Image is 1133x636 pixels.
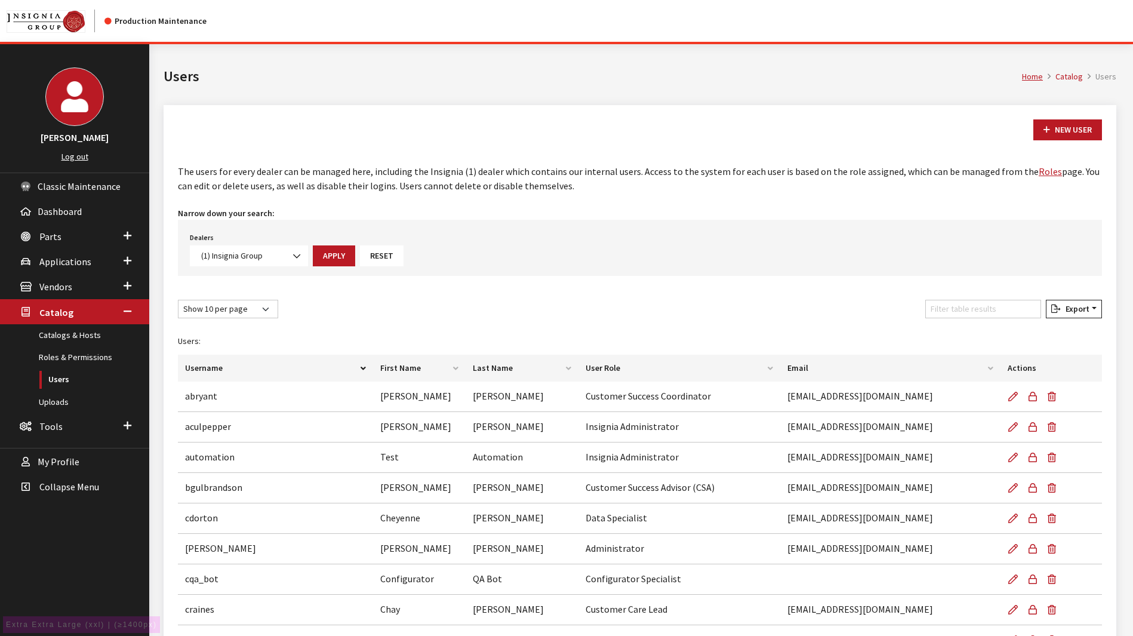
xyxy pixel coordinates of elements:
[198,250,300,262] span: (1) Insignia Group
[1042,412,1066,442] button: Delete User
[373,443,466,473] td: Test
[1083,70,1116,83] li: Users
[578,595,780,625] td: Customer Care Lead
[466,443,578,473] td: Automation
[178,164,1102,193] p: The users for every dealer can be managed here, including the Insignia (1) dealer which contains ...
[1042,473,1066,503] button: Delete User
[373,503,466,534] td: Cheyenne
[1008,595,1023,625] a: Edit User
[1008,443,1023,472] a: Edit User
[1042,443,1066,472] button: Delete User
[780,355,1000,382] th: Email: activate to sort column ascending
[39,231,61,242] span: Parts
[38,180,121,192] span: Classic Maintenance
[373,355,466,382] th: First Name: activate to sort column ascending
[1023,595,1042,625] button: Disable User
[38,456,79,468] span: My Profile
[12,130,137,145] h3: [PERSON_NAME]
[46,68,103,125] img: Adam Culpepper
[178,382,373,412] td: abryant
[1042,534,1066,564] button: Delete User
[373,564,466,595] td: Configurator
[780,473,1000,503] td: [EMAIL_ADDRESS][DOMAIN_NAME]
[7,11,85,32] img: Catalog Maintenance
[39,481,99,493] span: Collapse Menu
[178,503,373,534] td: cdorton
[578,412,780,443] td: Insignia Administrator
[1039,165,1062,177] a: Roles
[1042,564,1066,594] button: Delete User
[360,245,404,266] button: Reset
[780,382,1000,412] td: [EMAIL_ADDRESS][DOMAIN_NAME]
[466,382,578,412] td: [PERSON_NAME]
[1000,355,1102,382] th: Actions
[178,534,373,564] td: [PERSON_NAME]
[1061,303,1089,314] span: Export
[466,473,578,503] td: [PERSON_NAME]
[1008,534,1023,564] a: Edit User
[1042,382,1066,411] button: Delete User
[1023,534,1042,564] button: Disable User
[373,534,466,564] td: [PERSON_NAME]
[178,443,373,473] td: automation
[373,473,466,503] td: [PERSON_NAME]
[190,245,308,266] span: (1) Insignia Group
[1022,71,1043,82] a: Home
[780,443,1000,473] td: [EMAIL_ADDRESS][DOMAIN_NAME]
[466,595,578,625] td: [PERSON_NAME]
[373,595,466,625] td: Chay
[178,595,373,625] td: craines
[466,355,578,382] th: Last Name: activate to sort column ascending
[164,66,1022,87] h1: Users
[1008,382,1023,411] a: Edit User
[1023,503,1042,533] button: Disable User
[1023,473,1042,503] button: Disable User
[578,443,780,473] td: Insignia Administrator
[1023,382,1042,411] button: Disable User
[578,503,780,534] td: Data Specialist
[578,355,780,382] th: User Role: activate to sort column ascending
[466,534,578,564] td: [PERSON_NAME]
[313,245,355,266] button: Apply
[578,534,780,564] td: Administrator
[1046,300,1102,318] button: Export
[178,355,373,382] th: Username: activate to sort column descending
[39,420,63,432] span: Tools
[578,564,780,595] td: Configurator Specialist
[578,382,780,412] td: Customer Success Coordinator
[780,595,1000,625] td: [EMAIL_ADDRESS][DOMAIN_NAME]
[1008,412,1023,442] a: Edit User
[578,473,780,503] td: Customer Success Advisor (CSA)
[1008,473,1023,503] a: Edit User
[104,15,207,27] div: Production Maintenance
[1043,70,1083,83] li: Catalog
[178,564,373,595] td: cqa_bot
[373,382,466,412] td: [PERSON_NAME]
[61,151,88,162] a: Log out
[1008,503,1023,533] a: Edit User
[925,300,1041,318] input: Filter table results
[780,412,1000,443] td: [EMAIL_ADDRESS][DOMAIN_NAME]
[1033,119,1102,140] a: New User
[38,205,82,217] span: Dashboard
[466,564,578,595] td: QA Bot
[1023,412,1042,442] button: Disable User
[178,412,373,443] td: aculpepper
[178,328,1102,355] caption: Users:
[39,281,72,293] span: Vendors
[39,256,91,268] span: Applications
[1023,564,1042,594] button: Disable User
[1023,443,1042,472] button: Disable User
[466,412,578,443] td: [PERSON_NAME]
[39,306,73,318] span: Catalog
[7,10,104,32] a: Insignia Group logo
[466,503,578,534] td: [PERSON_NAME]
[178,207,1102,220] h4: Narrow down your search:
[1008,564,1023,594] a: Edit User
[780,503,1000,534] td: [EMAIL_ADDRESS][DOMAIN_NAME]
[1042,595,1066,625] button: Delete User
[190,232,214,243] label: Dealers
[780,534,1000,564] td: [EMAIL_ADDRESS][DOMAIN_NAME]
[373,412,466,443] td: [PERSON_NAME]
[1042,503,1066,533] button: Delete User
